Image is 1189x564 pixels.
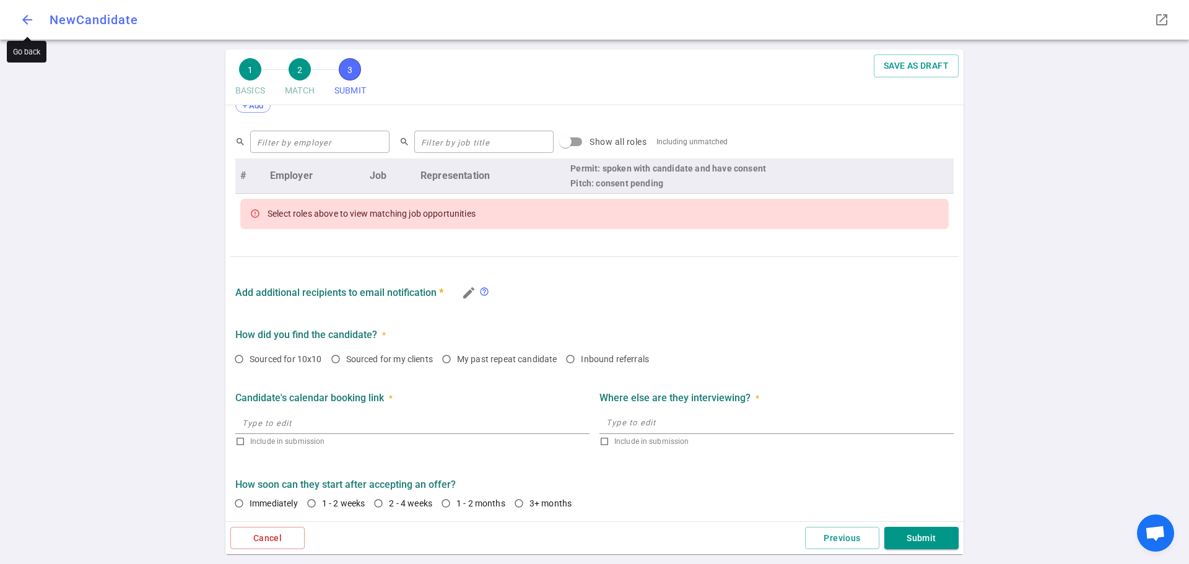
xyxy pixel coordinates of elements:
[235,413,590,433] input: Type to edit
[805,527,879,550] button: Previous
[389,498,432,508] span: 2 - 4 weeks
[414,132,554,152] input: Filter by job title
[230,527,305,550] button: Cancel
[250,354,322,364] span: Sourced for 10x10
[265,158,365,194] th: Employer
[20,12,35,27] span: arrow_back
[479,287,489,297] span: help_outline
[399,137,409,147] span: search
[461,285,476,300] i: edit
[365,158,416,194] th: Job
[570,161,949,191] div: Permit: spoken with candidate and have consent Pitch: consent pending
[457,354,557,364] span: My past repeat candidate
[280,54,320,105] button: 2MATCH
[334,80,366,101] span: SUBMIT
[235,80,265,101] span: BASICS
[339,58,361,80] span: 3
[614,437,689,446] span: Include in submission
[1149,7,1174,32] button: Open LinkedIn as a popup
[235,137,245,147] span: search
[250,132,390,152] input: Filter by employer
[250,437,324,446] span: Include in submission
[235,392,384,404] strong: Candidate's calendar booking link
[285,80,315,101] span: MATCH
[235,287,443,298] strong: Add additional recipients to email notification
[884,527,959,550] button: Submit
[15,7,40,32] button: Go back
[250,498,298,508] span: Immediately
[458,282,479,303] button: Edit Candidate Recruiter Contacts
[322,498,365,508] span: 1 - 2 weeks
[7,41,46,63] div: Go back
[874,54,959,77] button: SAVE AS DRAFT
[235,479,954,490] label: How soon can they start after accepting an offer?
[50,12,138,27] span: New Candidate
[235,329,377,341] strong: How did you find the candidate?
[1154,12,1169,27] span: launch
[289,58,311,80] span: 2
[239,58,261,80] span: 1
[581,354,649,364] span: Inbound referrals
[238,101,268,110] span: + Add
[329,54,371,105] button: 3SUBMIT
[1137,514,1174,552] div: Open chat
[479,287,494,298] div: If you want additional recruiters to also receive candidate updates via email, click on the penci...
[230,54,270,105] button: 1BASICS
[416,158,565,194] th: Representation
[529,498,572,508] span: 3+ months
[590,137,647,147] span: Show all roles
[599,392,751,404] strong: Where else are they interviewing?
[656,137,728,146] div: Including unmatched
[268,202,476,225] div: Select roles above to view matching job opportunities
[235,158,265,194] th: #
[456,498,505,508] span: 1 - 2 months
[346,354,433,364] span: Sourced for my clients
